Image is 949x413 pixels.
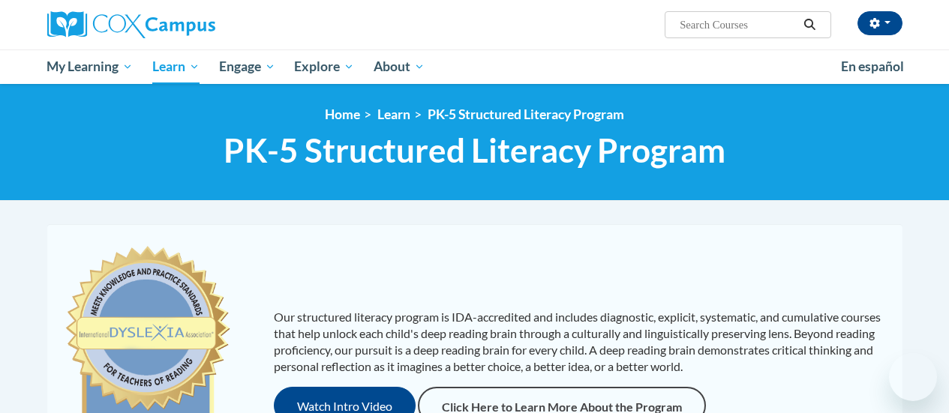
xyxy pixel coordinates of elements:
[284,49,364,84] a: Explore
[364,49,434,84] a: About
[841,58,904,74] span: En español
[219,58,275,76] span: Engage
[798,16,821,34] button: Search
[224,130,725,170] span: PK-5 Structured Literacy Program
[47,58,133,76] span: My Learning
[143,49,209,84] a: Learn
[678,16,798,34] input: Search Courses
[209,49,285,84] a: Engage
[857,11,902,35] button: Account Settings
[47,11,215,38] img: Cox Campus
[294,58,354,76] span: Explore
[831,51,914,82] a: En español
[325,106,360,122] a: Home
[152,58,200,76] span: Learn
[274,309,887,375] p: Our structured literacy program is IDA-accredited and includes diagnostic, explicit, systematic, ...
[36,49,914,84] div: Main menu
[377,106,410,122] a: Learn
[428,106,624,122] a: PK-5 Structured Literacy Program
[38,49,143,84] a: My Learning
[47,11,317,38] a: Cox Campus
[374,58,425,76] span: About
[889,353,937,401] iframe: Button to launch messaging window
